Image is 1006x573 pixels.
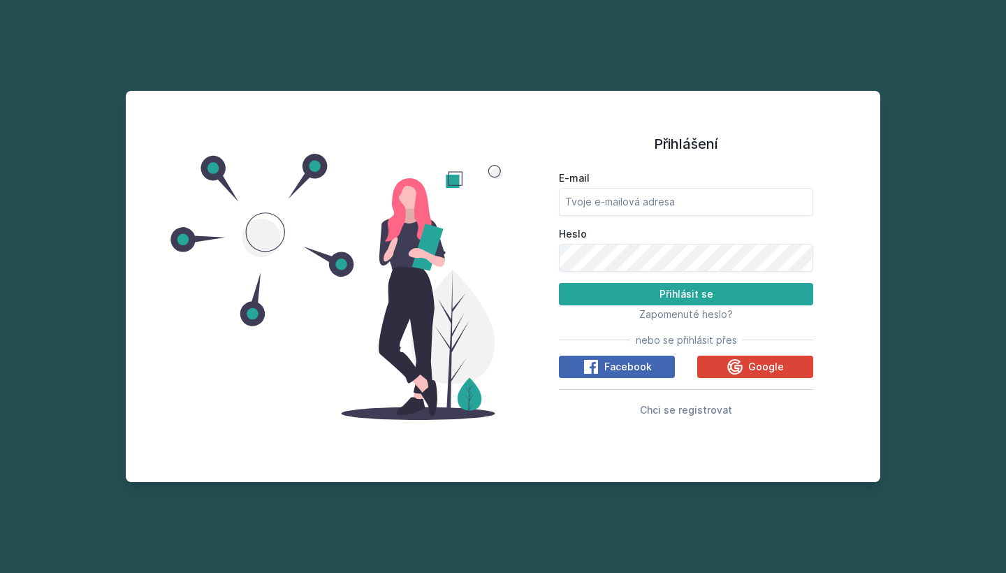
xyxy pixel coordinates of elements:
[636,333,737,347] span: nebo se přihlásit přes
[559,188,813,216] input: Tvoje e-mailová adresa
[559,227,813,241] label: Heslo
[640,404,732,416] span: Chci se registrovat
[559,171,813,185] label: E-mail
[640,401,732,418] button: Chci se registrovat
[697,356,813,378] button: Google
[639,308,733,320] span: Zapomenuté heslo?
[748,360,784,374] span: Google
[559,283,813,305] button: Přihlásit se
[559,356,675,378] button: Facebook
[559,133,813,154] h1: Přihlášení
[604,360,652,374] span: Facebook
